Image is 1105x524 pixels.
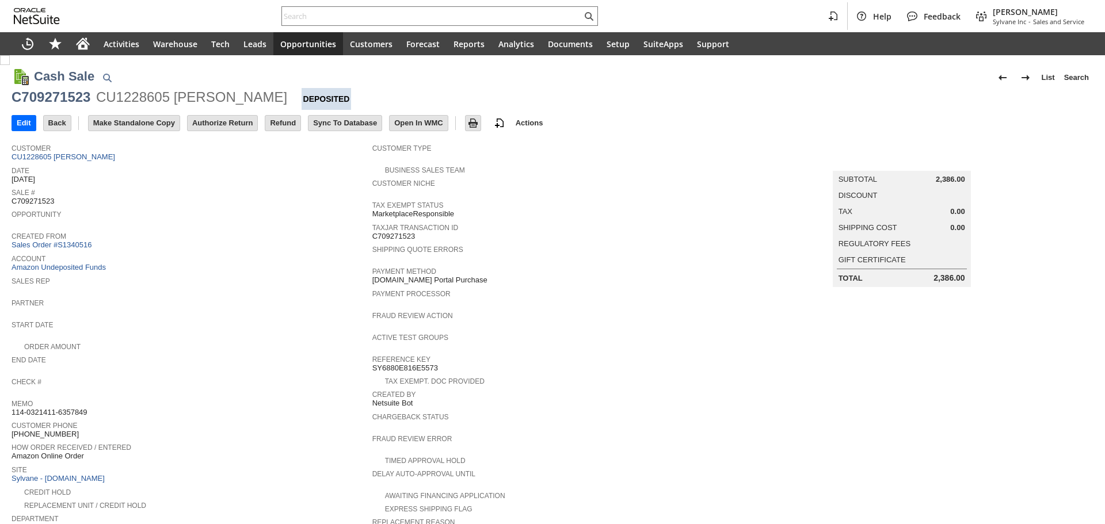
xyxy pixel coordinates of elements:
[1060,68,1093,87] a: Search
[399,32,447,55] a: Forecast
[89,116,180,131] input: Make Standalone Copy
[12,466,27,474] a: Site
[237,32,273,55] a: Leads
[204,32,237,55] a: Tech
[993,6,1084,17] span: [PERSON_NAME]
[936,175,965,184] span: 2,386.00
[466,116,481,131] input: Print
[924,11,961,22] span: Feedback
[372,413,449,421] a: Chargeback Status
[600,32,637,55] a: Setup
[372,312,453,320] a: Fraud Review Action
[385,377,485,385] a: Tax Exempt. Doc Provided
[12,452,84,461] span: Amazon Online Order
[372,355,430,364] a: Reference Key
[385,492,505,500] a: Awaiting Financing Application
[385,457,466,465] a: Timed Approval Hold
[385,166,465,174] a: Business Sales Team
[280,39,336,49] span: Opportunities
[12,232,66,240] a: Created From
[343,32,399,55] a: Customers
[153,39,197,49] span: Warehouse
[643,39,683,49] span: SuiteApps
[69,32,97,55] a: Home
[12,189,35,197] a: Sale #
[493,116,506,130] img: add-record.svg
[308,116,382,131] input: Sync To Database
[97,32,146,55] a: Activities
[100,71,114,85] img: Quick Find
[839,239,910,248] a: Regulatory Fees
[12,443,131,452] a: How Order Received / Entered
[390,116,448,131] input: Open In WMC
[372,399,413,408] span: Netsuite Bot
[839,223,897,232] a: Shipping Cost
[24,502,146,510] a: Replacement Unit / Credit Hold
[48,37,62,51] svg: Shortcuts
[511,118,548,127] a: Actions
[21,37,35,51] svg: Recent Records
[1019,71,1032,85] img: Next
[372,224,459,232] a: TaxJar Transaction ID
[12,240,94,249] a: Sales Order #S1340516
[12,175,35,184] span: [DATE]
[372,276,487,285] span: [DOMAIN_NAME] Portal Purchase
[454,39,485,49] span: Reports
[372,179,435,188] a: Customer Niche
[372,364,438,373] span: SY6880E816E5573
[996,71,1009,85] img: Previous
[498,39,534,49] span: Analytics
[873,11,891,22] span: Help
[372,435,452,443] a: Fraud Review Error
[1033,17,1084,26] span: Sales and Service
[637,32,690,55] a: SuiteApps
[466,116,480,130] img: Print
[933,273,965,283] span: 2,386.00
[839,255,906,264] a: Gift Certificate
[12,88,90,106] div: C709271523
[372,246,463,254] a: Shipping Quote Errors
[582,9,596,23] svg: Search
[839,207,852,216] a: Tax
[385,505,473,513] a: Express Shipping Flag
[350,39,393,49] span: Customers
[548,39,593,49] span: Documents
[12,515,59,523] a: Department
[950,223,965,232] span: 0.00
[12,422,77,430] a: Customer Phone
[372,290,451,298] a: Payment Processor
[12,152,118,161] a: CU1228605 [PERSON_NAME]
[372,144,432,152] a: Customer Type
[993,17,1026,26] span: Sylvane Inc
[406,39,440,49] span: Forecast
[372,209,454,219] span: MarketplaceResponsible
[12,211,61,219] a: Opportunity
[690,32,736,55] a: Support
[372,470,475,478] a: Delay Auto-Approval Until
[302,88,352,110] div: Deposited
[12,116,36,131] input: Edit
[12,263,106,271] a: Amazon Undeposited Funds
[44,116,71,131] input: Back
[12,197,54,206] span: C709271523
[24,488,71,496] a: Credit Hold
[1028,17,1031,26] span: -
[12,277,50,285] a: Sales Rep
[950,207,965,216] span: 0.00
[12,255,45,263] a: Account
[41,32,69,55] div: Shortcuts
[24,343,81,351] a: Order Amount
[211,39,230,49] span: Tech
[839,274,863,282] a: Total
[372,201,444,209] a: Tax Exempt Status
[372,232,415,241] span: C709271523
[12,430,79,439] span: [PHONE_NUMBER]
[273,32,343,55] a: Opportunities
[243,39,266,49] span: Leads
[447,32,491,55] a: Reports
[12,400,33,408] a: Memo
[491,32,541,55] a: Analytics
[188,116,257,131] input: Authorize Return
[12,144,51,152] a: Customer
[12,408,87,417] span: 114-0321411-6357849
